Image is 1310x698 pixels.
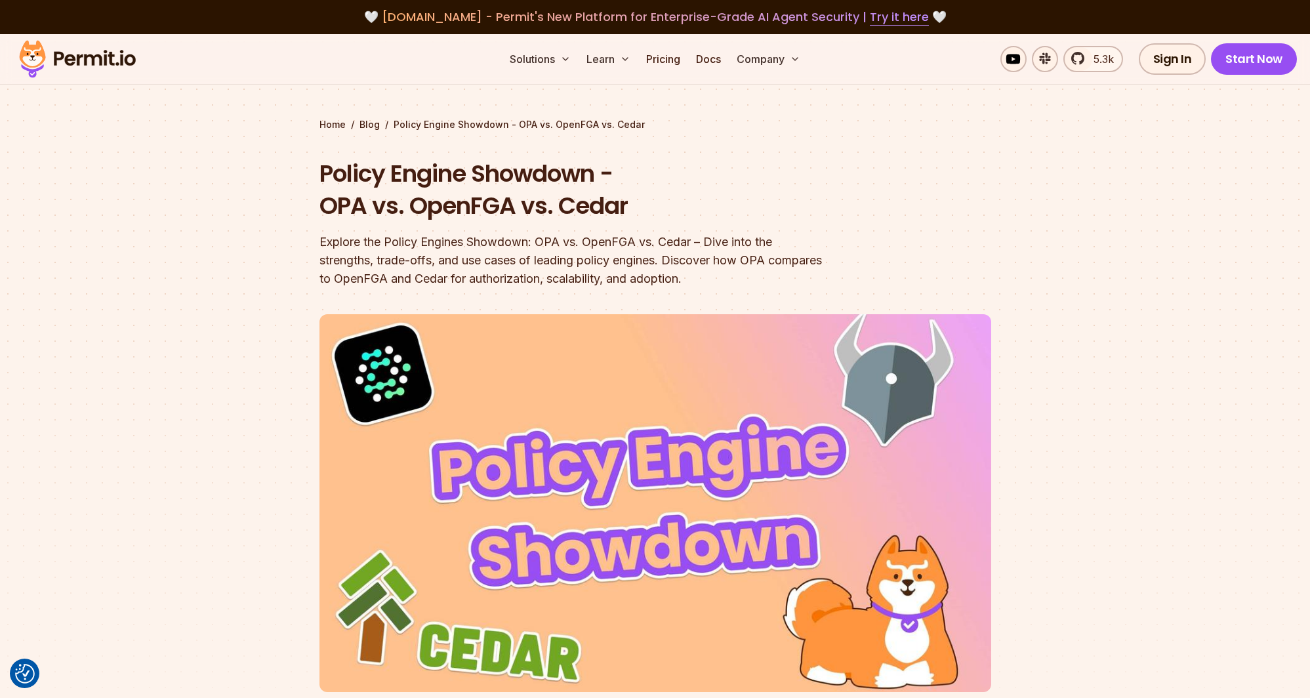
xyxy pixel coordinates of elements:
img: Revisit consent button [15,664,35,684]
a: Start Now [1211,43,1297,75]
a: Blog [359,118,380,131]
span: [DOMAIN_NAME] - Permit's New Platform for Enterprise-Grade AI Agent Security | [382,9,929,25]
img: Policy Engine Showdown - OPA vs. OpenFGA vs. Cedar [319,314,991,692]
button: Learn [581,46,636,72]
img: Permit logo [13,37,142,81]
a: Docs [691,46,726,72]
button: Solutions [504,46,576,72]
a: Sign In [1139,43,1206,75]
a: Pricing [641,46,686,72]
a: Try it here [870,9,929,26]
button: Consent Preferences [15,664,35,684]
button: Company [731,46,806,72]
a: 5.3k [1063,46,1123,72]
div: 🤍 🤍 [31,8,1279,26]
div: Explore the Policy Engines Showdown: OPA vs. OpenFGA vs. Cedar – Dive into the strengths, trade-o... [319,233,823,288]
h1: Policy Engine Showdown - OPA vs. OpenFGA vs. Cedar [319,157,823,222]
div: / / [319,118,991,131]
span: 5.3k [1086,51,1114,67]
a: Home [319,118,346,131]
